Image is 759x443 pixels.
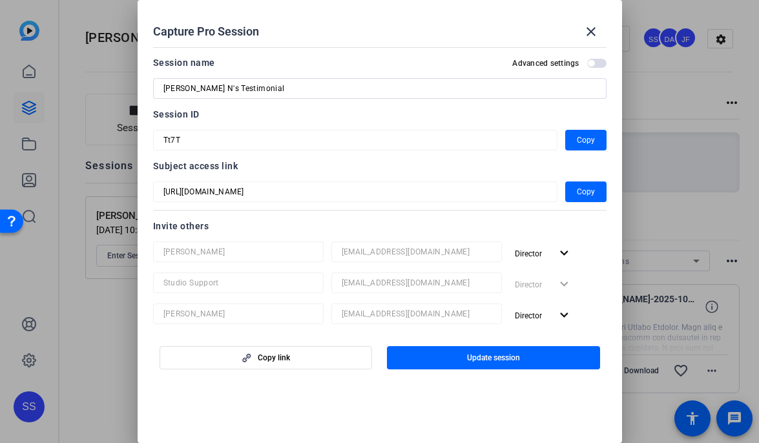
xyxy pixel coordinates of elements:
[342,306,492,322] input: Email...
[163,244,313,260] input: Name...
[556,307,572,324] mat-icon: expand_more
[163,81,596,96] input: Enter Session Name
[556,245,572,262] mat-icon: expand_more
[583,24,599,39] mat-icon: close
[387,346,600,369] button: Update session
[153,16,607,47] div: Capture Pro Session
[163,132,547,148] input: Session OTP
[515,311,542,320] span: Director
[342,275,492,291] input: Email...
[153,218,607,234] div: Invite others
[163,306,313,322] input: Name...
[163,184,547,200] input: Session OTP
[258,353,290,363] span: Copy link
[342,244,492,260] input: Email...
[153,158,607,174] div: Subject access link
[163,275,313,291] input: Name...
[510,304,577,327] button: Director
[515,249,542,258] span: Director
[153,107,607,122] div: Session ID
[577,132,595,148] span: Copy
[467,353,520,363] span: Update session
[153,55,215,70] div: Session name
[512,58,579,68] h2: Advanced settings
[160,346,373,369] button: Copy link
[510,242,577,265] button: Director
[565,181,607,202] button: Copy
[577,184,595,200] span: Copy
[565,130,607,150] button: Copy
